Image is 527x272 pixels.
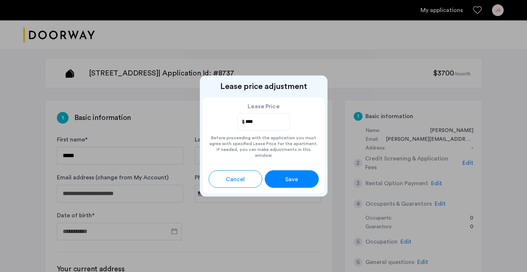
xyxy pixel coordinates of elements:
[203,81,325,92] h2: Lease price adjustment
[265,170,319,188] button: button
[209,170,263,188] button: button
[209,131,319,158] div: Before proceeding with the application you must agree with specified Lease Price for the apartmen...
[226,175,245,184] span: Cancel
[285,175,298,184] span: Save
[237,103,290,110] label: Lease Price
